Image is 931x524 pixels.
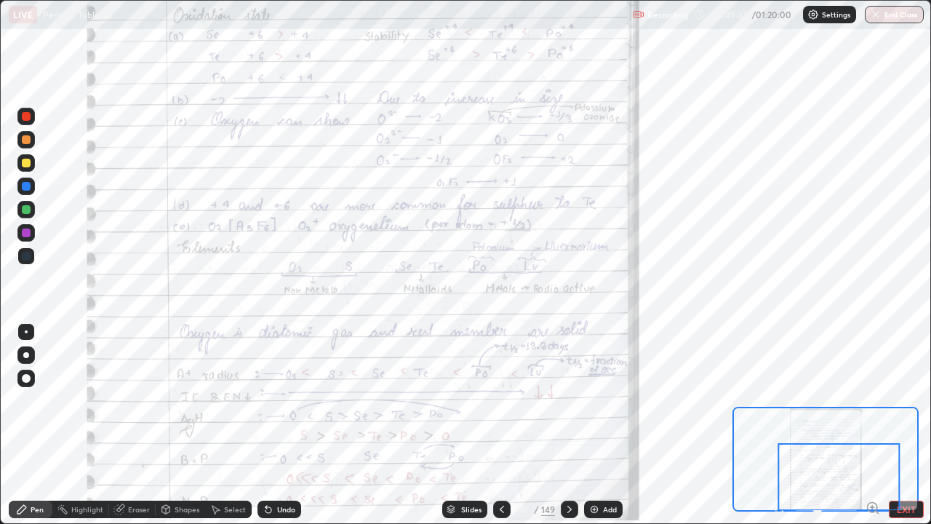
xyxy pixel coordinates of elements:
[541,503,555,516] div: 149
[13,9,33,20] p: LIVE
[534,505,538,514] div: /
[128,506,150,513] div: Eraser
[461,506,482,513] div: Slides
[516,505,531,514] div: 91
[870,9,882,20] img: end-class-cross
[588,504,600,515] img: add-slide-button
[277,506,295,513] div: Undo
[647,9,688,20] p: Recording
[865,6,924,23] button: End Class
[71,506,103,513] div: Highlight
[43,9,112,20] p: Periodic Table 38
[822,11,850,18] p: Settings
[31,506,44,513] div: Pen
[175,506,199,513] div: Shapes
[807,9,819,20] img: class-settings-icons
[889,501,924,518] button: EXIT
[224,506,246,513] div: Select
[603,506,617,513] div: Add
[633,9,644,20] img: recording.375f2c34.svg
